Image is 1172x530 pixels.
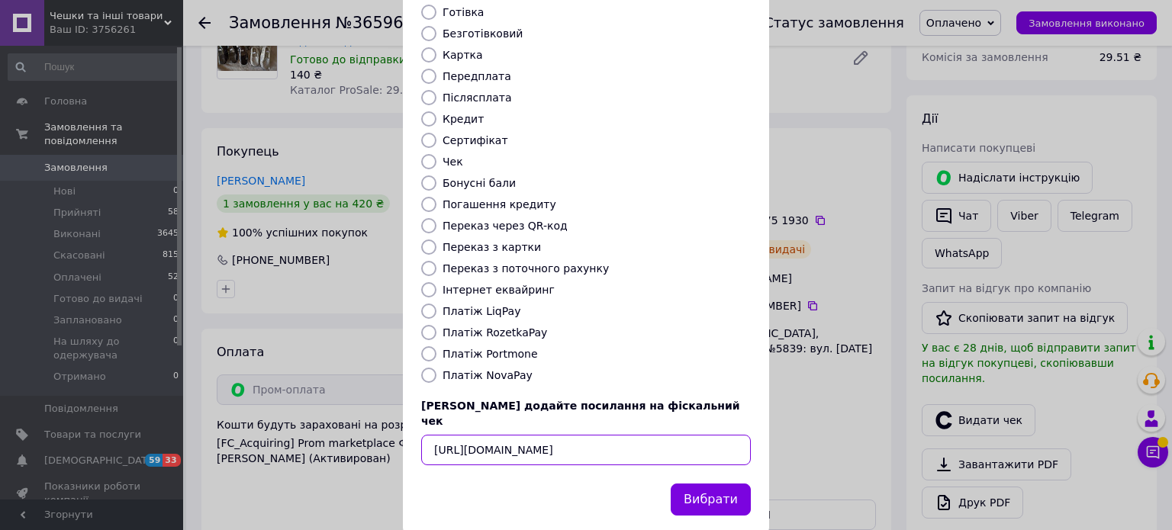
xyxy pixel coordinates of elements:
label: Післясплата [443,92,512,104]
label: Передплата [443,70,511,82]
label: Сертифікат [443,134,508,146]
label: Бонусні бали [443,177,516,189]
label: Кредит [443,113,484,125]
label: Платіж RozetkaPay [443,326,547,339]
label: Переказ через QR-код [443,220,568,232]
span: [PERSON_NAME] додайте посилання на фіскальний чек [421,400,740,427]
label: Погашення кредиту [443,198,556,210]
label: Інтернет еквайринг [443,284,555,296]
label: Готівка [443,6,484,18]
label: Переказ з поточного рахунку [443,262,609,275]
label: Картка [443,49,483,61]
label: Платіж LiqPay [443,305,520,317]
button: Вибрати [671,483,751,516]
label: Платіж NovaPay [443,369,533,381]
label: Безготівковий [443,27,523,40]
label: Переказ з картки [443,241,541,253]
input: URL чека [421,435,751,465]
label: Чек [443,156,463,168]
label: Платіж Portmone [443,348,538,360]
